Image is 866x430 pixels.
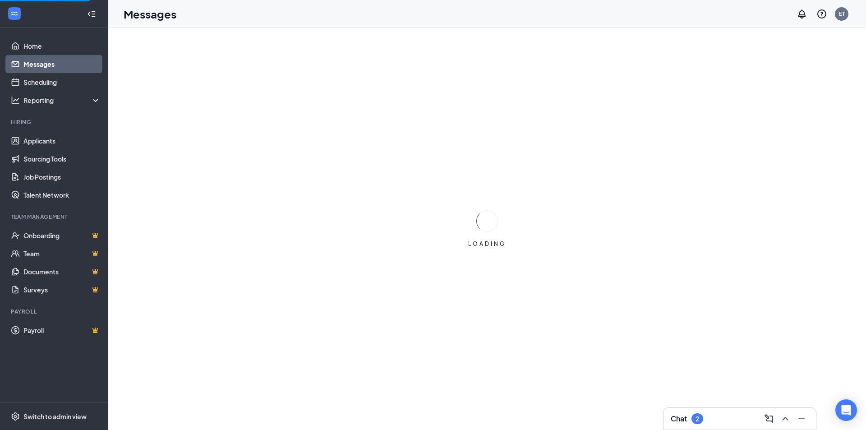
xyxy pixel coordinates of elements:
[23,227,101,245] a: OnboardingCrown
[23,96,101,105] div: Reporting
[797,9,807,19] svg: Notifications
[23,168,101,186] a: Job Postings
[11,96,20,105] svg: Analysis
[23,186,101,204] a: Talent Network
[465,240,510,248] div: LOADING
[23,245,101,263] a: TeamCrown
[10,9,19,18] svg: WorkstreamLogo
[696,415,699,423] div: 2
[764,413,774,424] svg: ComposeMessage
[23,37,101,55] a: Home
[23,150,101,168] a: Sourcing Tools
[23,132,101,150] a: Applicants
[11,213,99,221] div: Team Management
[835,399,857,421] div: Open Intercom Messenger
[23,73,101,91] a: Scheduling
[796,413,807,424] svg: Minimize
[23,321,101,339] a: PayrollCrown
[762,412,776,426] button: ComposeMessage
[816,9,827,19] svg: QuestionInfo
[794,412,809,426] button: Minimize
[778,412,792,426] button: ChevronUp
[780,413,791,424] svg: ChevronUp
[23,55,101,73] a: Messages
[11,118,99,126] div: Hiring
[23,412,87,421] div: Switch to admin view
[671,414,687,424] h3: Chat
[87,9,96,18] svg: Collapse
[839,10,845,18] div: ET
[23,281,101,299] a: SurveysCrown
[124,6,176,22] h1: Messages
[11,308,99,315] div: Payroll
[11,412,20,421] svg: Settings
[23,263,101,281] a: DocumentsCrown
